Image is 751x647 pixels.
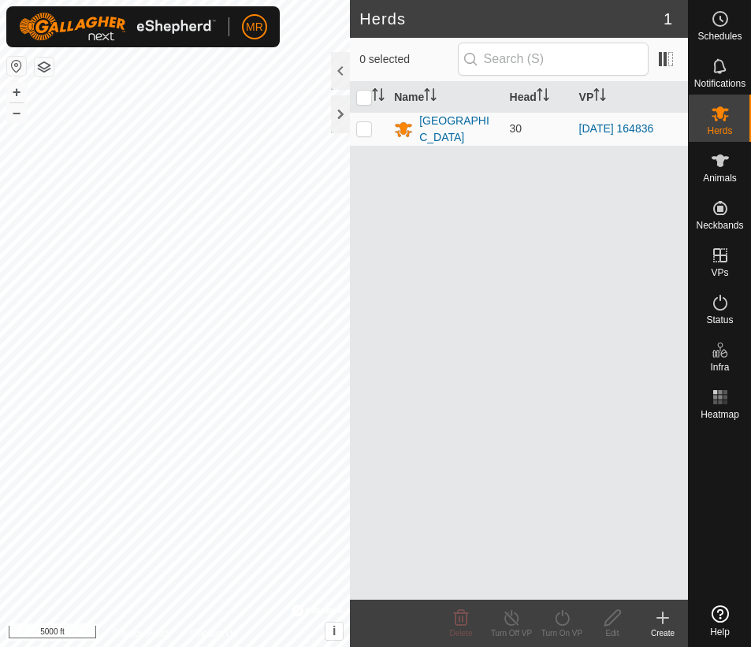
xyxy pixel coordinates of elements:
[333,624,336,638] span: i
[359,51,457,68] span: 0 selected
[7,83,26,102] button: +
[35,58,54,76] button: Map Layers
[701,410,739,419] span: Heatmap
[707,126,732,136] span: Herds
[372,91,385,103] p-sorticon: Activate to sort
[697,32,742,41] span: Schedules
[113,627,172,641] a: Privacy Policy
[359,9,664,28] h2: Herds
[711,268,728,277] span: VPs
[388,82,503,113] th: Name
[7,57,26,76] button: Reset Map
[510,122,522,135] span: 30
[419,113,496,146] div: [GEOGRAPHIC_DATA]
[706,315,733,325] span: Status
[191,627,237,641] a: Contact Us
[325,623,343,640] button: i
[689,599,751,643] a: Help
[593,91,606,103] p-sorticon: Activate to sort
[587,627,638,639] div: Edit
[703,173,737,183] span: Animals
[537,627,587,639] div: Turn On VP
[537,91,549,103] p-sorticon: Activate to sort
[579,122,654,135] a: [DATE] 164836
[710,627,730,637] span: Help
[696,221,743,230] span: Neckbands
[504,82,573,113] th: Head
[458,43,649,76] input: Search (S)
[246,19,263,35] span: MR
[19,13,216,41] img: Gallagher Logo
[486,627,537,639] div: Turn Off VP
[638,627,688,639] div: Create
[664,7,672,31] span: 1
[573,82,688,113] th: VP
[424,91,437,103] p-sorticon: Activate to sort
[694,79,745,88] span: Notifications
[450,629,473,638] span: Delete
[7,103,26,122] button: –
[710,363,729,372] span: Infra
